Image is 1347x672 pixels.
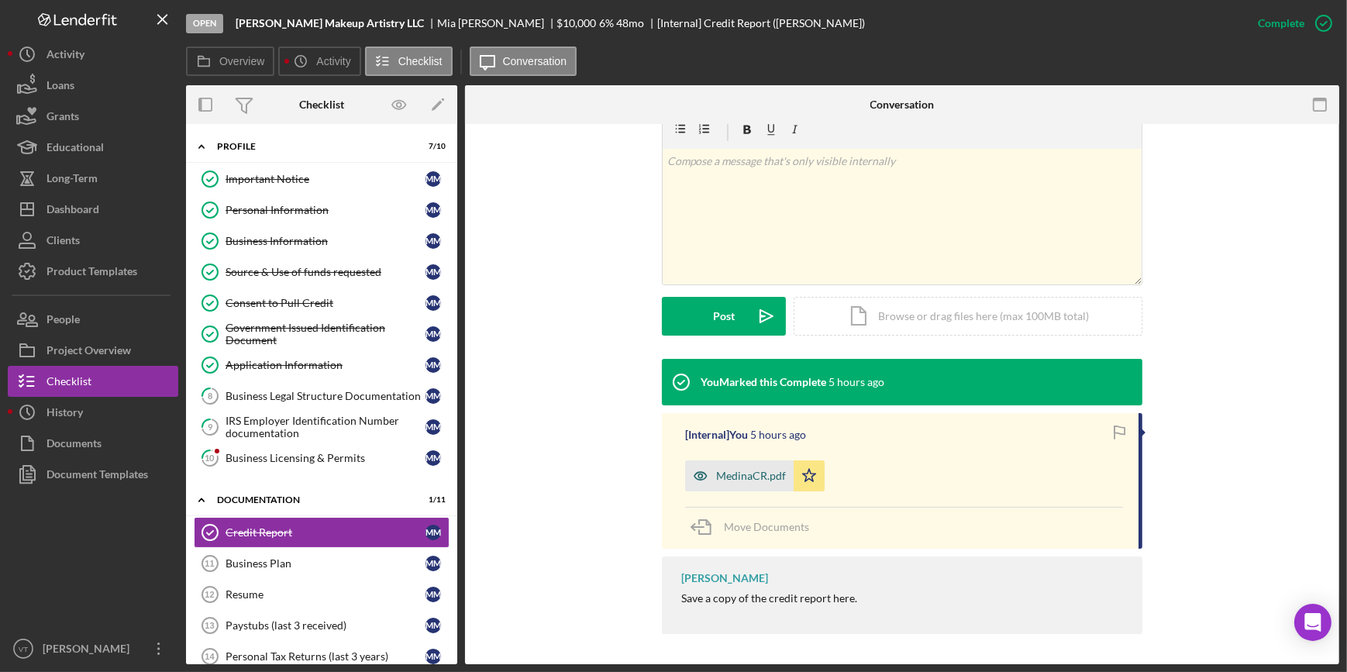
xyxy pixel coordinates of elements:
div: [PERSON_NAME] [39,633,140,668]
a: Credit ReportMM [194,517,450,548]
time: 2025-09-19 09:42 [829,376,884,388]
tspan: 14 [205,652,215,661]
div: Loans [47,70,74,105]
div: Personal Information [226,204,425,216]
div: 1 / 11 [418,495,446,505]
div: Educational [47,132,104,167]
div: Consent to Pull Credit [226,297,425,309]
span: Move Documents [724,520,809,533]
button: Overview [186,47,274,76]
div: M M [425,233,441,249]
div: Save a copy of the credit report here. [681,592,857,605]
button: VT[PERSON_NAME] [8,633,178,664]
div: Checklist [47,366,91,401]
button: Clients [8,225,178,256]
div: M M [425,171,441,187]
button: Dashboard [8,194,178,225]
a: 13Paystubs (last 3 received)MM [194,610,450,641]
a: 11Business PlanMM [194,548,450,579]
div: Project Overview [47,335,131,370]
div: Application Information [226,359,425,371]
label: Checklist [398,55,443,67]
button: Educational [8,132,178,163]
a: Business InformationMM [194,226,450,257]
a: Government Issued Identification DocumentMM [194,319,450,350]
text: VT [19,645,28,653]
div: M M [425,450,441,466]
button: Project Overview [8,335,178,366]
a: Application InformationMM [194,350,450,381]
a: 8Business Legal Structure DocumentationMM [194,381,450,412]
div: M M [425,556,441,571]
button: Documents [8,428,178,459]
time: 2025-09-19 09:42 [750,429,806,441]
button: Post [662,297,786,336]
div: People [47,304,80,339]
div: Important Notice [226,173,425,185]
div: Grants [47,101,79,136]
div: M M [425,649,441,664]
label: Conversation [503,55,567,67]
div: Document Templates [47,459,148,494]
div: History [47,397,83,432]
div: Dashboard [47,194,99,229]
div: Activity [47,39,84,74]
a: Source & Use of funds requestedMM [194,257,450,288]
div: Clients [47,225,80,260]
div: Open [186,14,223,33]
div: M M [425,525,441,540]
div: Open Intercom Messenger [1294,604,1331,641]
div: 6 % [599,17,614,29]
tspan: 10 [205,453,215,463]
div: Paystubs (last 3 received) [226,619,425,632]
button: Activity [8,39,178,70]
button: Move Documents [685,508,825,546]
div: You Marked this Complete [701,376,826,388]
a: 14Personal Tax Returns (last 3 years)MM [194,641,450,672]
div: Business Plan [226,557,425,570]
button: Grants [8,101,178,132]
div: M M [425,618,441,633]
div: M M [425,295,441,311]
div: Personal Tax Returns (last 3 years) [226,650,425,663]
div: M M [425,264,441,280]
div: M M [425,357,441,373]
a: Important NoticeMM [194,164,450,195]
div: [Internal] Credit Report ([PERSON_NAME]) [657,17,865,29]
button: People [8,304,178,335]
div: 7 / 10 [418,142,446,151]
tspan: 13 [205,621,214,630]
button: History [8,397,178,428]
div: Product Templates [47,256,137,291]
tspan: 8 [208,391,212,401]
a: Personal InformationMM [194,195,450,226]
div: MedinaCR.pdf [716,470,786,482]
div: Post [713,297,735,336]
div: Mia [PERSON_NAME] [437,17,557,29]
tspan: 12 [205,590,214,599]
div: 48 mo [616,17,644,29]
button: Long-Term [8,163,178,194]
button: Checklist [8,366,178,397]
div: Government Issued Identification Document [226,322,425,346]
button: MedinaCR.pdf [685,460,825,491]
span: $10,000 [557,16,597,29]
button: Loans [8,70,178,101]
button: Document Templates [8,459,178,490]
div: Business Licensing & Permits [226,452,425,464]
div: M M [425,326,441,342]
button: Activity [278,47,360,76]
div: Resume [226,588,425,601]
label: Overview [219,55,264,67]
div: IRS Employer Identification Number documentation [226,415,425,439]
